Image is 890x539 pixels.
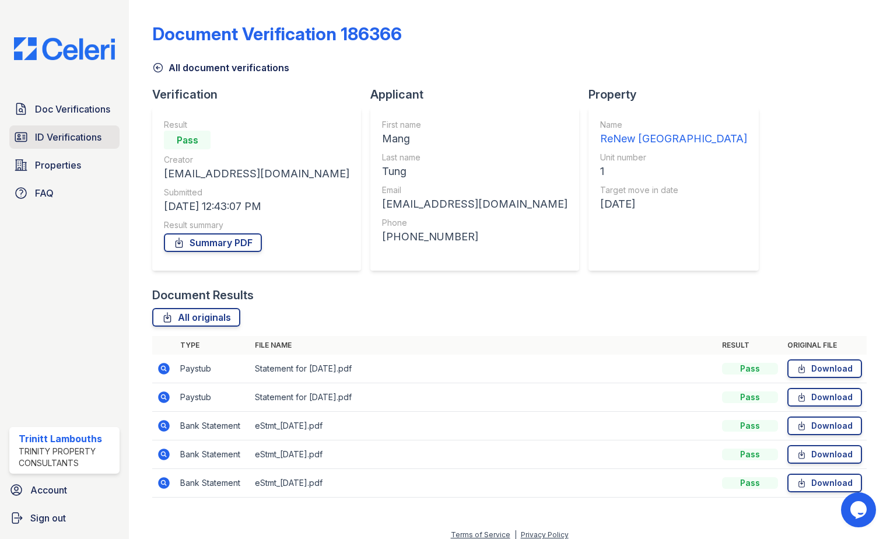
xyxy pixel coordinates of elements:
[600,119,747,131] div: Name
[19,446,115,469] div: Trinity Property Consultants
[250,412,717,440] td: eStmt_[DATE].pdf
[9,181,120,205] a: FAQ
[35,158,81,172] span: Properties
[152,287,254,303] div: Document Results
[722,363,778,374] div: Pass
[382,229,567,245] div: [PHONE_NUMBER]
[787,474,862,492] a: Download
[5,506,124,530] a: Sign out
[9,153,120,177] a: Properties
[787,388,862,407] a: Download
[164,233,262,252] a: Summary PDF
[250,469,717,498] td: eStmt_[DATE].pdf
[600,131,747,147] div: ReNew [GEOGRAPHIC_DATA]
[152,308,240,327] a: All originals
[722,477,778,489] div: Pass
[30,511,66,525] span: Sign out
[722,391,778,403] div: Pass
[250,383,717,412] td: Statement for [DATE].pdf
[19,432,115,446] div: Trinitt Lambouths
[5,478,124,502] a: Account
[841,492,878,527] iframe: chat widget
[382,196,567,212] div: [EMAIL_ADDRESS][DOMAIN_NAME]
[600,196,747,212] div: [DATE]
[787,359,862,378] a: Download
[370,86,588,103] div: Applicant
[164,219,349,231] div: Result summary
[9,125,120,149] a: ID Verifications
[600,152,747,163] div: Unit number
[250,355,717,383] td: Statement for [DATE].pdf
[382,152,567,163] div: Last name
[600,184,747,196] div: Target move in date
[35,130,101,144] span: ID Verifications
[164,187,349,198] div: Submitted
[600,119,747,147] a: Name ReNew [GEOGRAPHIC_DATA]
[250,336,717,355] th: File name
[382,131,567,147] div: Mang
[382,119,567,131] div: First name
[176,412,250,440] td: Bank Statement
[164,119,349,131] div: Result
[152,61,289,75] a: All document verifications
[783,336,867,355] th: Original file
[588,86,768,103] div: Property
[9,97,120,121] a: Doc Verifications
[164,131,211,149] div: Pass
[176,383,250,412] td: Paystub
[722,420,778,432] div: Pass
[152,23,402,44] div: Document Verification 186366
[787,445,862,464] a: Download
[787,416,862,435] a: Download
[722,449,778,460] div: Pass
[176,336,250,355] th: Type
[514,530,517,539] div: |
[35,102,110,116] span: Doc Verifications
[176,440,250,469] td: Bank Statement
[164,154,349,166] div: Creator
[250,440,717,469] td: eStmt_[DATE].pdf
[164,166,349,182] div: [EMAIL_ADDRESS][DOMAIN_NAME]
[382,163,567,180] div: Tung
[30,483,67,497] span: Account
[521,530,569,539] a: Privacy Policy
[164,198,349,215] div: [DATE] 12:43:07 PM
[152,86,370,103] div: Verification
[176,355,250,383] td: Paystub
[176,469,250,498] td: Bank Statement
[382,184,567,196] div: Email
[35,186,54,200] span: FAQ
[382,217,567,229] div: Phone
[600,163,747,180] div: 1
[5,37,124,60] img: CE_Logo_Blue-a8612792a0a2168367f1c8372b55b34899dd931a85d93a1a3d3e32e68fde9ad4.png
[451,530,510,539] a: Terms of Service
[717,336,783,355] th: Result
